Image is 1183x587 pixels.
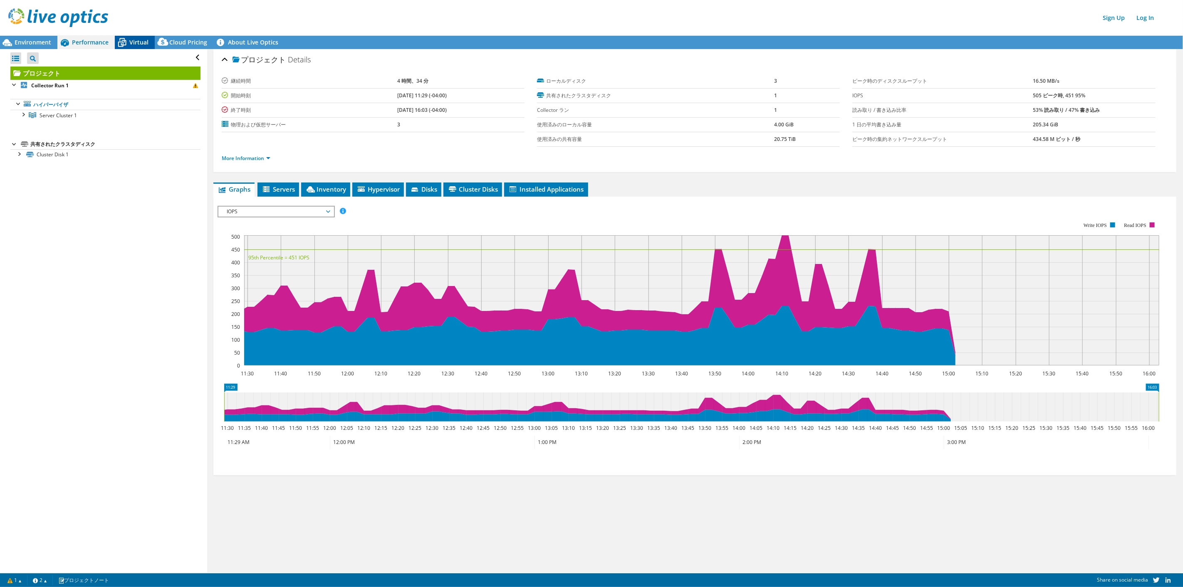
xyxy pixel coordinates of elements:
[508,185,584,193] span: Installed Applications
[443,424,455,432] text: 12:35
[1042,370,1055,377] text: 15:30
[233,56,286,64] span: プロジェクト
[72,38,109,46] span: Performance
[1033,92,1086,99] b: 505 ピーク時, 451 95%
[784,424,797,432] text: 14:15
[397,106,447,113] b: [DATE] 16:03 (-04:00)
[742,370,755,377] text: 14:00
[289,424,302,432] text: 11:50
[8,8,108,27] img: live_optics_svg.svg
[1125,424,1138,432] text: 15:55
[308,370,321,377] text: 11:50
[975,370,988,377] text: 15:10
[886,424,899,432] text: 14:45
[356,185,400,193] span: Hypervisor
[341,370,354,377] text: 12:00
[903,424,916,432] text: 14:50
[775,136,796,143] b: 20.75 TiB
[231,233,240,240] text: 500
[1039,424,1052,432] text: 15:30
[262,185,295,193] span: Servers
[869,424,882,432] text: 14:40
[10,67,200,80] a: プロジェクト
[374,370,387,377] text: 12:10
[579,424,592,432] text: 13:15
[708,370,721,377] text: 13:50
[410,185,437,193] span: Disks
[852,106,1033,114] label: 読み取り / 書き込み比率
[1097,576,1148,583] span: Share on social media
[876,370,888,377] text: 14:40
[306,424,319,432] text: 11:55
[852,135,1033,143] label: ピーク時の集約ネットワークスループット
[775,92,777,99] b: 1
[1091,424,1104,432] text: 15:45
[448,185,498,193] span: Cluster Disks
[988,424,1001,432] text: 15:15
[1074,424,1086,432] text: 15:40
[750,424,762,432] text: 14:05
[1132,12,1158,24] a: Log In
[221,424,234,432] text: 11:30
[511,424,524,432] text: 12:55
[52,575,115,585] a: プロジェクトノート
[942,370,955,377] text: 15:00
[542,370,554,377] text: 13:00
[537,77,775,85] label: ローカルディスク
[231,323,240,330] text: 150
[852,77,1033,85] label: ピーク時のディスクスループット
[231,259,240,266] text: 400
[231,298,240,305] text: 250
[1033,136,1081,143] b: 434.58 M ビット / 秒
[460,424,473,432] text: 12:40
[222,121,397,129] label: 物理および仮想サーバー
[441,370,454,377] text: 12:30
[1033,121,1059,128] b: 205.34 GiB
[1142,424,1155,432] text: 16:00
[323,424,336,432] text: 12:00
[508,370,521,377] text: 12:50
[426,424,438,432] text: 12:30
[852,121,1033,129] label: 1 日の平均書き込み量
[1076,370,1089,377] text: 15:40
[40,112,77,119] span: Server Cluster 1
[775,77,777,84] b: 3
[775,121,794,128] b: 4.00 GiB
[733,424,745,432] text: 14:00
[231,285,240,292] text: 300
[715,424,728,432] text: 13:55
[596,424,609,432] text: 13:20
[1009,370,1022,377] text: 15:20
[909,370,922,377] text: 14:50
[169,38,207,46] span: Cloud Pricing
[408,370,421,377] text: 12:20
[642,370,655,377] text: 13:30
[231,311,240,318] text: 200
[234,349,240,356] text: 50
[340,424,353,432] text: 12:05
[248,254,309,261] text: 95th Percentile = 451 IOPS
[397,121,400,128] b: 3
[213,36,285,49] a: About Live Optics
[608,370,621,377] text: 13:20
[222,91,397,100] label: 開始時刻
[129,38,148,46] span: Virtual
[545,424,558,432] text: 13:05
[1143,370,1156,377] text: 16:00
[954,424,967,432] text: 15:05
[852,424,865,432] text: 14:35
[971,424,984,432] text: 15:10
[272,424,285,432] text: 11:45
[1084,222,1107,228] text: Write IOPS
[801,424,814,432] text: 14:20
[647,424,660,432] text: 13:35
[397,92,447,99] b: [DATE] 11:29 (-04:00)
[10,110,200,121] a: Server Cluster 1
[675,370,688,377] text: 13:40
[575,370,588,377] text: 13:10
[681,424,694,432] text: 13:45
[528,424,541,432] text: 13:00
[408,424,421,432] text: 12:25
[537,91,775,100] label: 共有されたクラスタディスク
[1057,424,1069,432] text: 15:35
